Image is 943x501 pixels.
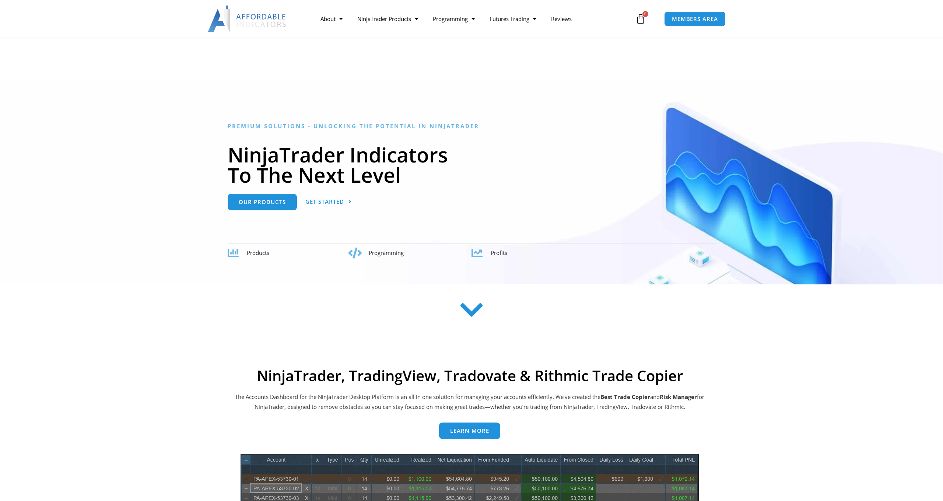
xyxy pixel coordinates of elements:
h2: NinjaTrader, TradingView, Tradovate & Rithmic Trade Copier [234,367,705,385]
span: MEMBERS AREA [672,16,718,22]
img: LogoAI | Affordable Indicators – NinjaTrader [208,6,287,32]
a: NinjaTrader Products [350,10,425,27]
a: 0 [624,8,657,29]
span: Get Started [305,199,344,204]
strong: Risk Manager [660,393,697,400]
span: 0 [642,11,648,17]
h6: Premium Solutions - Unlocking the Potential in NinjaTrader [228,123,716,130]
p: The Accounts Dashboard for the NinjaTrader Desktop Platform is an all in one solution for managin... [234,392,705,413]
span: Profits [491,249,507,256]
span: Learn more [450,428,489,434]
a: About [313,10,350,27]
a: Programming [425,10,482,27]
a: Get Started [305,194,352,210]
span: Our Products [239,199,286,205]
a: MEMBERS AREA [664,11,726,27]
b: Best Trade Copier [600,393,650,400]
a: Our Products [228,194,297,210]
a: Reviews [544,10,579,27]
span: Products [247,249,269,256]
a: Learn more [439,423,500,439]
span: Programming [369,249,404,256]
h1: NinjaTrader Indicators To The Next Level [228,144,716,185]
a: Futures Trading [482,10,544,27]
nav: Menu [313,10,634,27]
